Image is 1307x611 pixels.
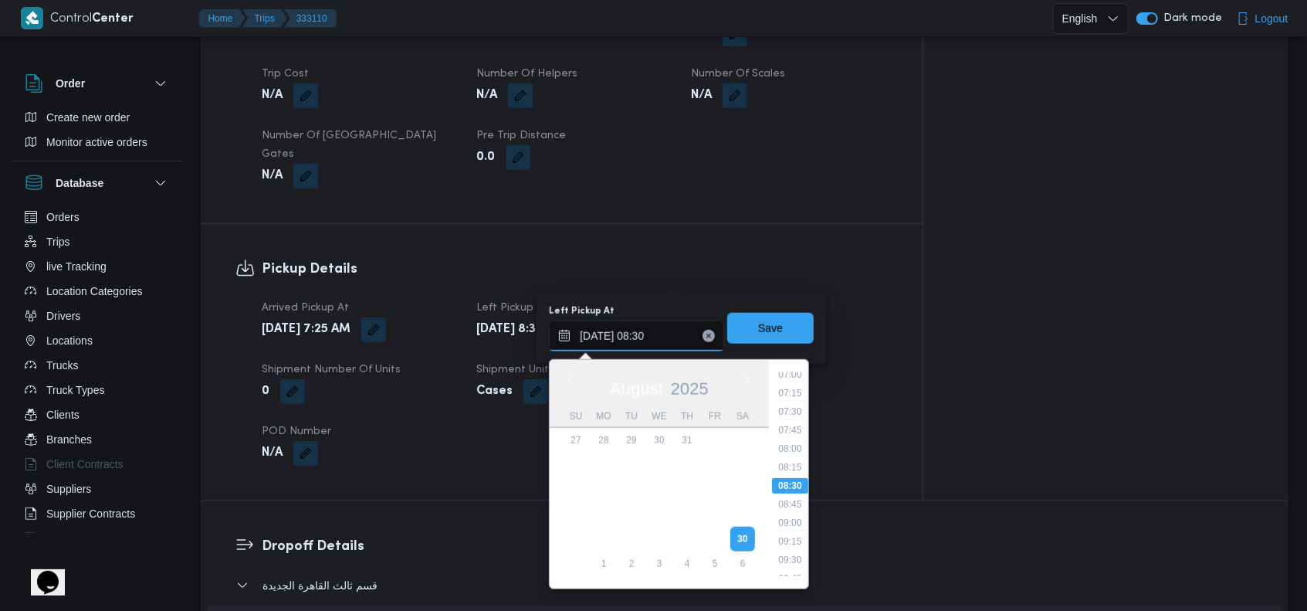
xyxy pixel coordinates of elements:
[262,259,888,280] h3: Pickup Details
[19,279,176,304] button: Location Categories
[773,534,808,549] li: 09:15
[19,130,176,154] button: Monitor active orders
[610,379,663,399] span: August
[703,527,727,552] div: day-29
[549,321,724,351] input: Press the down key to enter a popover containing a calendar. Press the escape key to close the po...
[619,502,644,527] div: day-19
[46,208,80,226] span: Orders
[262,444,283,463] b: N/A
[647,428,672,453] div: day-30
[476,365,549,375] span: Shipment Unit
[46,504,135,523] span: Supplier Contracts
[703,406,727,427] div: Fr
[19,328,176,353] button: Locations
[591,502,616,527] div: day-18
[564,502,588,527] div: day-17
[619,453,644,477] div: day-5
[56,74,85,93] h3: Order
[46,307,80,325] span: Drivers
[262,167,283,185] b: N/A
[619,428,644,453] div: day-29
[591,453,616,477] div: day-4
[21,7,43,29] img: X8yXhbKr1z7QwAAAABJRU5ErkJggg==
[19,105,176,130] button: Create new order
[619,552,644,576] div: day-2
[262,576,378,595] span: قسم ثالث القاهرة الجديدة
[703,477,727,502] div: day-15
[46,381,104,399] span: Truck Types
[46,233,70,251] span: Trips
[19,254,176,279] button: live Tracking
[675,406,699,427] div: Th
[19,353,176,378] button: Trucks
[242,9,287,28] button: Trips
[262,303,349,313] span: Arrived Pickup At
[564,453,588,477] div: day-3
[703,453,727,477] div: day-8
[703,552,727,576] div: day-5
[262,69,309,79] span: Trip Cost
[476,148,495,167] b: 0.0
[772,478,808,494] li: 08:30
[591,428,616,453] div: day-28
[773,367,808,382] li: 07:00
[19,304,176,328] button: Drivers
[46,529,85,548] span: Devices
[564,406,588,427] div: Su
[46,108,130,127] span: Create new order
[46,282,143,300] span: Location Categories
[730,527,755,552] div: day-30
[19,205,176,229] button: Orders
[647,527,672,552] div: day-27
[730,453,755,477] div: day-9
[46,257,107,276] span: live Tracking
[1231,3,1295,34] button: Logout
[476,69,577,79] span: Number of Helpers
[647,453,672,477] div: day-6
[730,406,755,427] div: Sa
[619,406,644,427] div: Tu
[19,477,176,501] button: Suppliers
[19,501,176,526] button: Supplier Contracts
[564,428,588,453] div: day-27
[730,477,755,502] div: day-16
[25,174,170,192] button: Database
[773,571,808,586] li: 09:45
[671,379,709,399] span: 2025
[730,502,755,527] div: day-23
[93,13,134,25] b: Center
[727,313,814,344] button: Save
[773,423,808,438] li: 07:45
[46,331,93,350] span: Locations
[647,552,672,576] div: day-3
[564,527,588,552] div: day-24
[476,321,566,339] b: [DATE] 8:30 AM
[703,428,727,453] div: day-1
[741,374,753,386] button: Next month
[647,502,672,527] div: day-20
[199,9,245,28] button: Home
[647,406,672,427] div: We
[549,305,615,317] label: Left Pickup At
[773,460,808,475] li: 08:15
[773,497,808,512] li: 08:45
[19,378,176,402] button: Truck Types
[773,441,808,457] li: 08:00
[19,526,176,551] button: Devices
[284,9,337,28] button: 333110
[46,455,124,474] span: Client Contracts
[15,549,65,596] iframe: chat widget
[591,477,616,502] div: day-11
[476,382,513,401] b: Cases
[262,321,350,339] b: [DATE] 7:25 AM
[1255,9,1288,28] span: Logout
[591,406,616,427] div: Mo
[46,406,80,424] span: Clients
[46,480,91,498] span: Suppliers
[675,477,699,502] div: day-14
[647,477,672,502] div: day-13
[675,453,699,477] div: day-7
[564,477,588,502] div: day-10
[609,378,664,399] div: Button. Open the month selector. August is currently selected.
